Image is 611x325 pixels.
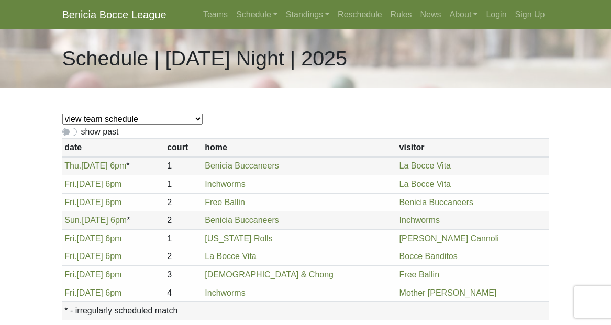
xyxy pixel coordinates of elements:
a: Standings [282,4,334,25]
a: Bocce Banditos [399,252,458,261]
td: 1 [164,175,202,194]
th: date [62,139,165,157]
span: Fri. [64,180,76,188]
td: 4 [164,284,202,302]
span: Fri. [64,288,76,297]
a: Fri.[DATE] 6pm [64,270,121,279]
a: About [446,4,482,25]
a: Fri.[DATE] 6pm [64,234,121,243]
a: [PERSON_NAME] Cannoli [399,234,499,243]
label: show past [81,126,119,138]
a: Fri.[DATE] 6pm [64,198,121,207]
span: Fri. [64,198,76,207]
a: News [416,4,446,25]
h1: Schedule | [DATE] Night | 2025 [62,46,348,71]
span: Fri. [64,234,76,243]
span: Fri. [64,270,76,279]
a: Fri.[DATE] 6pm [64,252,121,261]
a: Mother [PERSON_NAME] [399,288,497,297]
span: Fri. [64,252,76,261]
a: Fri.[DATE] 6pm [64,288,121,297]
a: Benicia Buccaneers [399,198,473,207]
a: Free Ballin [205,198,245,207]
th: * - irregularly scheduled match [62,302,549,320]
td: 1 [164,229,202,248]
a: La Bocce Vita [205,252,256,261]
a: Teams [199,4,232,25]
a: Schedule [232,4,282,25]
a: Benicia Buccaneers [205,161,279,170]
span: Sun. [64,216,82,225]
a: Inchworms [399,216,440,225]
a: Login [482,4,510,25]
th: visitor [397,139,549,157]
a: La Bocce Vita [399,180,451,188]
a: Sign Up [511,4,549,25]
a: Sun.[DATE] 6pm [64,216,127,225]
a: La Bocce Vita [399,161,451,170]
a: Reschedule [334,4,386,25]
a: Inchworms [205,288,245,297]
a: Benicia Bocce League [62,4,166,25]
a: [US_STATE] Rolls [205,234,272,243]
td: 2 [164,211,202,230]
td: 1 [164,157,202,175]
a: Free Ballin [399,270,439,279]
span: Thu. [64,161,81,170]
a: Inchworms [205,180,245,188]
a: Thu.[DATE] 6pm [64,161,126,170]
th: home [203,139,397,157]
td: 2 [164,248,202,266]
td: 3 [164,266,202,284]
td: 2 [164,193,202,211]
a: Rules [386,4,416,25]
a: [DEMOGRAPHIC_DATA] & Chong [205,270,334,279]
a: Fri.[DATE] 6pm [64,180,121,188]
th: court [164,139,202,157]
a: Benicia Buccaneers [205,216,279,225]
